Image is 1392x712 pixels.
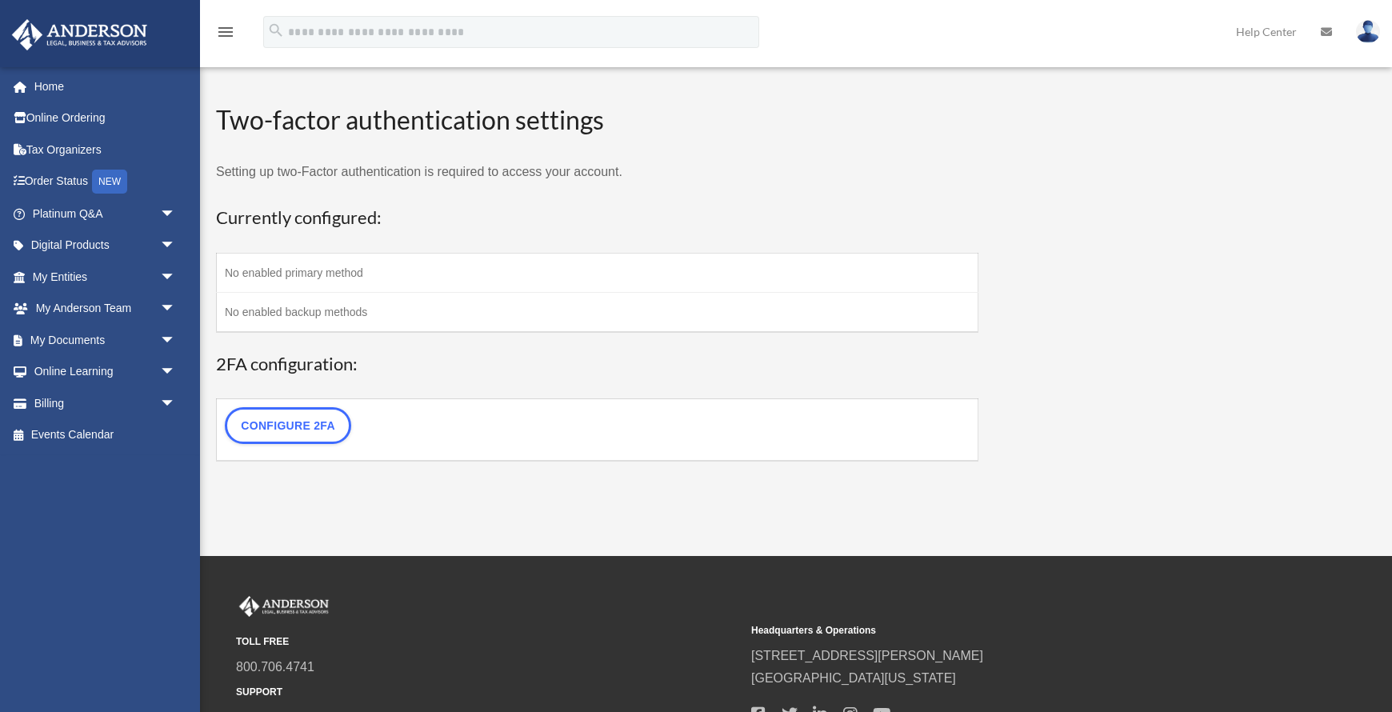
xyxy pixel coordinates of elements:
[236,596,332,617] img: Anderson Advisors Platinum Portal
[216,102,978,138] h2: Two-factor authentication settings
[751,622,1255,639] small: Headquarters & Operations
[160,230,192,262] span: arrow_drop_down
[11,261,200,293] a: My Entitiesarrow_drop_down
[216,206,978,230] h3: Currently configured:
[267,22,285,39] i: search
[216,161,978,183] p: Setting up two-Factor authentication is required to access your account.
[11,356,200,388] a: Online Learningarrow_drop_down
[7,19,152,50] img: Anderson Advisors Platinum Portal
[11,102,200,134] a: Online Ordering
[11,387,200,419] a: Billingarrow_drop_down
[11,166,200,198] a: Order StatusNEW
[92,170,127,194] div: NEW
[11,324,200,356] a: My Documentsarrow_drop_down
[11,134,200,166] a: Tax Organizers
[160,387,192,420] span: arrow_drop_down
[751,671,956,685] a: [GEOGRAPHIC_DATA][US_STATE]
[11,198,200,230] a: Platinum Q&Aarrow_drop_down
[236,660,314,674] a: 800.706.4741
[751,649,983,662] a: [STREET_ADDRESS][PERSON_NAME]
[217,253,978,292] td: No enabled primary method
[236,684,740,701] small: SUPPORT
[1356,20,1380,43] img: User Pic
[160,293,192,326] span: arrow_drop_down
[225,407,351,444] a: Configure 2FA
[160,356,192,389] span: arrow_drop_down
[216,28,235,42] a: menu
[217,292,978,332] td: No enabled backup methods
[236,634,740,650] small: TOLL FREE
[11,70,200,102] a: Home
[11,230,200,262] a: Digital Productsarrow_drop_down
[160,261,192,294] span: arrow_drop_down
[160,324,192,357] span: arrow_drop_down
[11,419,200,451] a: Events Calendar
[216,352,978,377] h3: 2FA configuration:
[11,293,200,325] a: My Anderson Teamarrow_drop_down
[160,198,192,230] span: arrow_drop_down
[216,22,235,42] i: menu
